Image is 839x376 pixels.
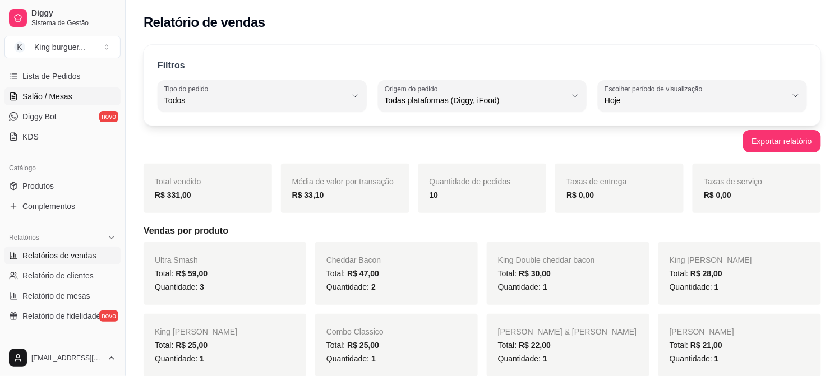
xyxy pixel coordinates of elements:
[326,354,376,363] span: Quantidade:
[31,18,116,27] span: Sistema de Gestão
[9,233,39,242] span: Relatórios
[347,341,379,350] span: R$ 25,00
[4,36,121,58] button: Select a team
[22,180,54,192] span: Produtos
[430,177,511,186] span: Quantidade de pedidos
[385,84,441,94] label: Origem do pedido
[605,84,706,94] label: Escolher período de visualização
[690,341,722,350] span: R$ 21,00
[566,177,626,186] span: Taxas de entrega
[4,267,121,285] a: Relatório de clientes
[155,269,208,278] span: Total:
[4,87,121,105] a: Salão / Mesas
[176,341,208,350] span: R$ 25,00
[22,91,72,102] span: Salão / Mesas
[4,67,121,85] a: Lista de Pedidos
[4,287,121,305] a: Relatório de mesas
[155,282,204,291] span: Quantidade:
[4,128,121,146] a: KDS
[31,8,116,18] span: Diggy
[326,341,379,350] span: Total:
[22,270,94,281] span: Relatório de clientes
[4,197,121,215] a: Complementos
[200,354,204,363] span: 1
[670,327,734,336] span: [PERSON_NAME]
[155,354,204,363] span: Quantidade:
[704,177,762,186] span: Taxas de serviço
[498,354,547,363] span: Quantidade:
[4,338,121,356] div: Gerenciar
[326,327,384,336] span: Combo Classico
[158,80,367,112] button: Tipo do pedidoTodos
[4,177,121,195] a: Produtos
[543,354,547,363] span: 1
[164,95,347,106] span: Todos
[326,256,381,264] span: Cheddar Bacon
[155,191,191,199] strong: R$ 331,00
[158,59,185,72] p: Filtros
[498,269,551,278] span: Total:
[690,269,722,278] span: R$ 28,00
[14,41,25,53] span: K
[22,310,100,322] span: Relatório de fidelidade
[4,159,121,177] div: Catálogo
[22,131,39,142] span: KDS
[714,354,719,363] span: 1
[714,282,719,291] span: 1
[200,282,204,291] span: 3
[430,191,439,199] strong: 10
[519,341,551,350] span: R$ 22,00
[566,191,594,199] strong: R$ 0,00
[670,341,722,350] span: Total:
[670,354,719,363] span: Quantidade:
[371,354,376,363] span: 1
[22,290,90,301] span: Relatório de mesas
[670,269,722,278] span: Total:
[292,191,324,199] strong: R$ 33,10
[385,95,567,106] span: Todas plataformas (Diggy, iFood)
[519,269,551,278] span: R$ 30,00
[22,250,96,261] span: Relatórios de vendas
[498,282,547,291] span: Quantidade:
[22,71,81,82] span: Lista de Pedidos
[371,282,376,291] span: 2
[347,269,379,278] span: R$ 47,00
[4,4,121,31] a: DiggySistema de Gestão
[498,327,637,336] span: [PERSON_NAME] & [PERSON_NAME]
[155,256,198,264] span: Ultra Smash
[4,345,121,372] button: [EMAIL_ADDRESS][DOMAIN_NAME]
[155,341,208,350] span: Total:
[326,282,376,291] span: Quantidade:
[498,341,551,350] span: Total:
[22,111,57,122] span: Diggy Bot
[598,80,807,112] button: Escolher período de visualizaçãoHoje
[670,282,719,291] span: Quantidade:
[164,84,212,94] label: Tipo do pedido
[176,269,208,278] span: R$ 59,00
[378,80,587,112] button: Origem do pedidoTodas plataformas (Diggy, iFood)
[4,247,121,264] a: Relatórios de vendas
[31,354,103,363] span: [EMAIL_ADDRESS][DOMAIN_NAME]
[292,177,394,186] span: Média de valor por transação
[144,224,821,238] h5: Vendas por produto
[605,95,787,106] span: Hoje
[34,41,85,53] div: King burguer ...
[155,327,237,336] span: King [PERSON_NAME]
[670,256,752,264] span: King [PERSON_NAME]
[498,256,595,264] span: King Double cheddar bacon
[22,201,75,212] span: Complementos
[4,307,121,325] a: Relatório de fidelidadenovo
[4,108,121,126] a: Diggy Botnovo
[743,130,821,152] button: Exportar relatório
[326,269,379,278] span: Total:
[543,282,547,291] span: 1
[155,177,201,186] span: Total vendido
[704,191,731,199] strong: R$ 0,00
[144,13,265,31] h2: Relatório de vendas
